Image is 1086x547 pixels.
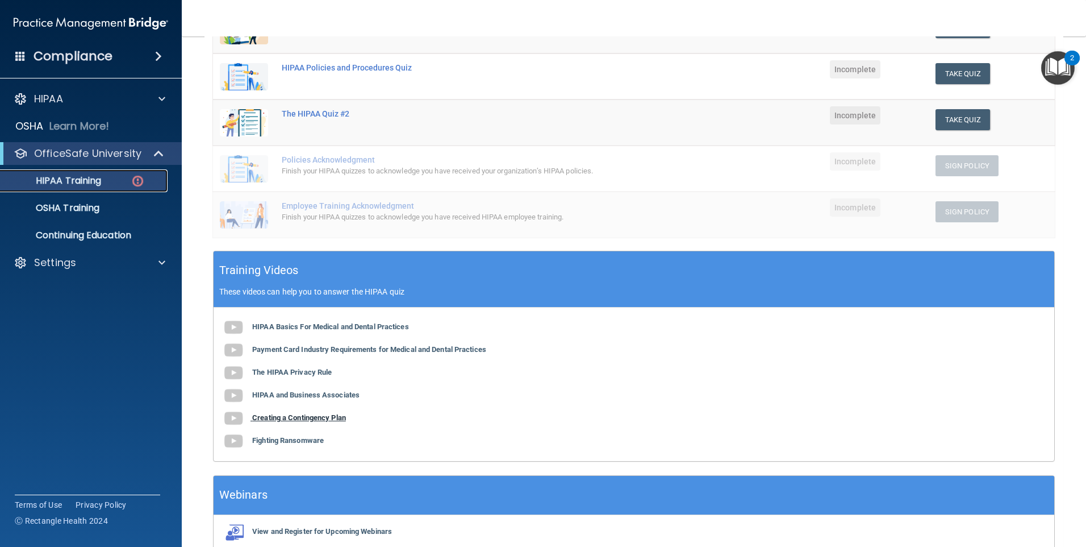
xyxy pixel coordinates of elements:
[222,362,245,384] img: gray_youtube_icon.38fcd6cc.png
[252,368,332,376] b: The HIPAA Privacy Rule
[34,147,141,160] p: OfficeSafe University
[935,109,990,130] button: Take Quiz
[830,60,880,78] span: Incomplete
[15,515,108,527] span: Ⓒ Rectangle Health 2024
[935,201,999,222] button: Sign Policy
[282,63,685,72] div: HIPAA Policies and Procedures Quiz
[76,499,127,511] a: Privacy Policy
[222,339,245,362] img: gray_youtube_icon.38fcd6cc.png
[222,384,245,407] img: gray_youtube_icon.38fcd6cc.png
[34,256,76,270] p: Settings
[830,106,880,125] span: Incomplete
[282,109,685,118] div: The HIPAA Quiz #2
[14,147,165,160] a: OfficeSafe University
[131,174,145,188] img: danger-circle.6113f641.png
[14,256,165,270] a: Settings
[282,155,685,164] div: Policies Acknowledgment
[7,230,162,241] p: Continuing Education
[222,316,245,339] img: gray_youtube_icon.38fcd6cc.png
[222,524,245,541] img: webinarIcon.c7ebbf15.png
[282,164,685,178] div: Finish your HIPAA quizzes to acknowledge you have received your organization’s HIPAA policies.
[219,260,299,280] h5: Training Videos
[1041,51,1075,85] button: Open Resource Center, 2 new notifications
[282,201,685,210] div: Employee Training Acknowledgment
[935,63,990,84] button: Take Quiz
[830,198,880,217] span: Incomplete
[15,119,44,133] p: OSHA
[219,287,1049,296] p: These videos can help you to answer the HIPAA quiz
[34,92,63,106] p: HIPAA
[222,407,245,430] img: gray_youtube_icon.38fcd6cc.png
[252,322,409,331] b: HIPAA Basics For Medical and Dental Practices
[1070,58,1074,73] div: 2
[252,413,346,422] b: Creating a Contingency Plan
[830,152,880,171] span: Incomplete
[7,202,99,214] p: OSHA Training
[34,48,112,64] h4: Compliance
[49,119,110,133] p: Learn More!
[282,210,685,224] div: Finish your HIPAA quizzes to acknowledge you have received HIPAA employee training.
[935,155,999,176] button: Sign Policy
[14,12,168,35] img: PMB logo
[252,527,392,536] b: View and Register for Upcoming Webinars
[15,499,62,511] a: Terms of Use
[222,430,245,453] img: gray_youtube_icon.38fcd6cc.png
[252,345,486,354] b: Payment Card Industry Requirements for Medical and Dental Practices
[219,485,268,505] h5: Webinars
[252,436,324,445] b: Fighting Ransomware
[252,391,360,399] b: HIPAA and Business Associates
[14,92,165,106] a: HIPAA
[7,175,101,187] p: HIPAA Training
